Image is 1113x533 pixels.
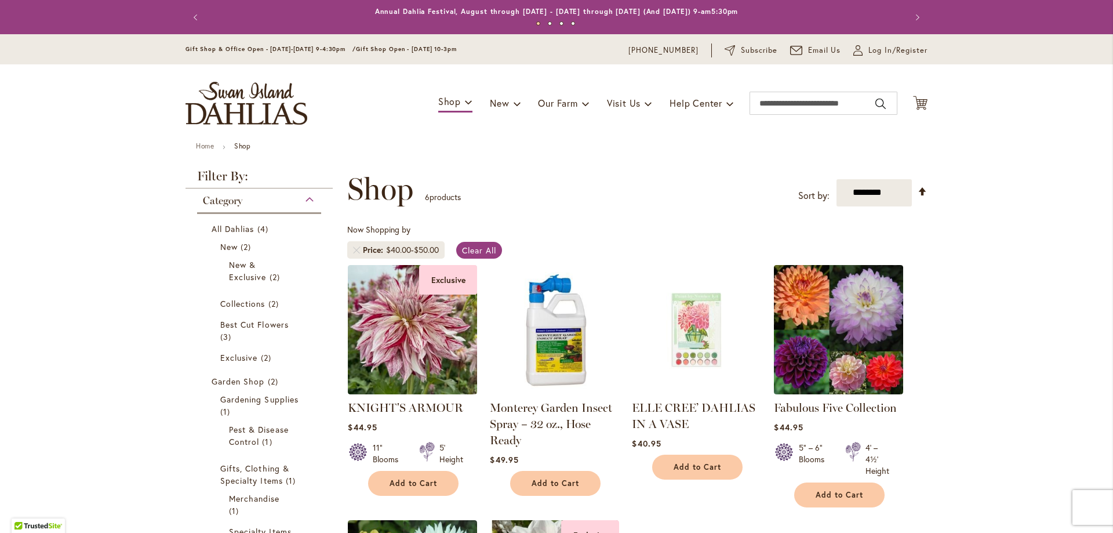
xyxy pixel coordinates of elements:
span: New [490,97,509,109]
span: 1 [229,505,242,517]
div: Exclusive [419,265,477,295]
span: Subscribe [741,45,777,56]
span: $40.00 [386,244,411,255]
img: Fabulous Five Collection [774,265,903,394]
button: 3 of 4 [559,21,563,26]
span: 6 [425,191,430,202]
a: All Dahlias [212,223,310,235]
a: KNIGHT'S ARMOUR [348,401,463,415]
span: Add to Cart [532,478,579,488]
button: Add to Cart [652,455,743,480]
a: New &amp; Exclusive [229,259,292,283]
span: 2 [268,298,282,310]
button: Add to Cart [794,483,885,507]
span: Collections [220,298,265,309]
a: Pest &amp; Disease Control [229,423,292,448]
button: Add to Cart [368,471,459,496]
span: Visit Us [607,97,641,109]
a: Monterey Garden Insect Spray – 32 oz., Hose Ready [490,386,619,397]
img: ELLE CREE’ DAHLIAS IN A VASE [632,265,761,394]
a: Subscribe [725,45,777,56]
span: Clear All [462,245,496,256]
span: Gift Shop Open - [DATE] 10-3pm [356,45,457,53]
label: Sort by: [798,185,830,206]
a: Remove Price $40.00 - $50.00 [353,246,360,253]
span: 1 [262,436,275,448]
span: Gift Shop & Office Open - [DATE]-[DATE] 9-4:30pm / [185,45,356,53]
span: Pest & Disease Control [229,424,289,447]
a: Best Cut Flowers [220,318,301,343]
button: Add to Cart [510,471,601,496]
span: $44.95 [348,422,377,433]
a: [PHONE_NUMBER] [628,45,699,56]
span: $40.95 [632,438,661,449]
button: 1 of 4 [536,21,540,26]
div: 4' – 4½' Height [865,442,889,477]
a: store logo [185,82,307,125]
span: Add to Cart [390,478,437,488]
span: Now Shopping by [347,224,410,235]
span: 2 [270,271,283,283]
div: 5' Height [439,442,463,465]
span: Gardening Supplies [220,394,299,405]
span: Shop [347,172,413,206]
a: Monterey Garden Insect Spray – 32 oz., Hose Ready [490,401,612,447]
p: products [425,188,461,206]
span: Our Farm [538,97,577,109]
span: Shop [438,95,461,107]
span: All Dahlias [212,223,254,234]
span: 2 [268,375,281,387]
button: 4 of 4 [571,21,575,26]
span: Add to Cart [816,490,863,500]
a: Collections [220,298,301,310]
span: 3 [220,331,234,343]
span: $49.95 [490,454,518,465]
a: Gifts, Clothing &amp; Specialty Items [220,462,301,487]
span: 2 [241,241,254,253]
span: Gifts, Clothing & Specialty Items [220,463,289,486]
a: ELLE CREE’ DAHLIAS IN A VASE [632,386,761,397]
span: $44.95 [774,422,803,433]
span: 4 [257,223,271,235]
span: Email Us [808,45,841,56]
a: KNIGHTS ARMOUR Exclusive [348,386,477,397]
strong: Shop [234,142,250,150]
span: New & Exclusive [229,259,266,282]
span: New [220,241,238,252]
span: 1 [286,474,299,487]
a: ELLE CREE’ DAHLIAS IN A VASE [632,401,755,431]
a: New [220,241,301,253]
a: Clear All [456,242,502,259]
div: 5" – 6" Blooms [799,442,831,477]
span: Help Center [670,97,722,109]
a: Log In/Register [853,45,927,56]
a: Email Us [790,45,841,56]
div: - [386,244,439,256]
span: Exclusive [220,352,257,363]
button: Next [904,6,927,29]
div: 11" Blooms [373,442,405,465]
span: Garden Shop [212,376,265,387]
a: Exclusive [220,351,301,364]
span: Best Cut Flowers [220,319,289,330]
span: Log In/Register [868,45,927,56]
img: Monterey Garden Insect Spray – 32 oz., Hose Ready [490,265,619,394]
span: Price [363,244,386,256]
a: Fabulous Five Collection [774,401,897,415]
span: 2 [261,351,274,364]
button: Previous [185,6,209,29]
span: Category [203,194,242,207]
a: Merchandise [229,492,292,517]
button: 2 of 4 [548,21,552,26]
strong: Filter By: [185,170,333,188]
a: Home [196,142,214,150]
a: Gardening Supplies [220,393,301,418]
span: Merchandise [229,493,280,504]
img: KNIGHTS ARMOUR [348,265,477,394]
a: Fabulous Five Collection [774,386,903,397]
a: Annual Dahlia Festival, August through [DATE] - [DATE] through [DATE] (And [DATE]) 9-am5:30pm [375,7,739,16]
a: Garden Shop [212,375,310,387]
span: $50.00 [414,244,439,255]
span: Add to Cart [674,462,721,472]
span: 1 [220,405,233,418]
